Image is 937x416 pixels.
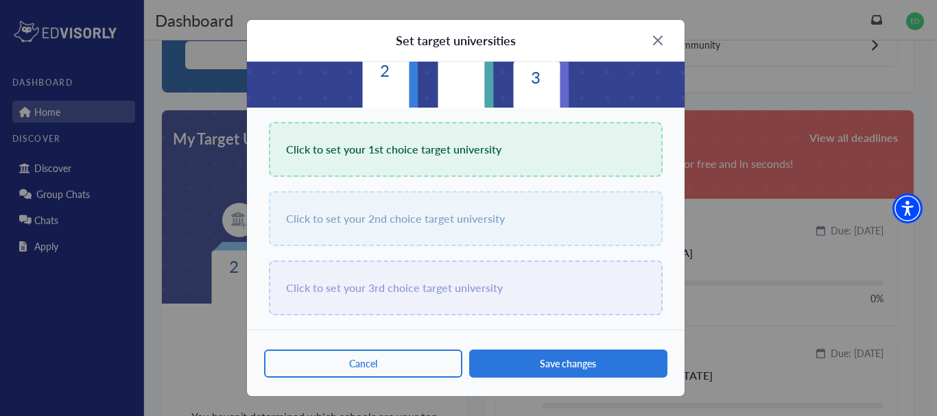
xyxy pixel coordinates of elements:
[286,140,501,159] span: Click to set your 1st choice target university
[286,209,505,228] span: Click to set your 2nd choice target university
[653,36,663,45] img: X
[469,350,667,378] button: Save changes
[264,350,462,378] button: Cancel
[286,278,503,297] span: Click to set your 3rd choice target university
[380,58,390,82] text: 2
[396,31,516,50] div: Set target universities
[892,193,923,223] div: Accessibility Menu
[531,65,541,88] text: 3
